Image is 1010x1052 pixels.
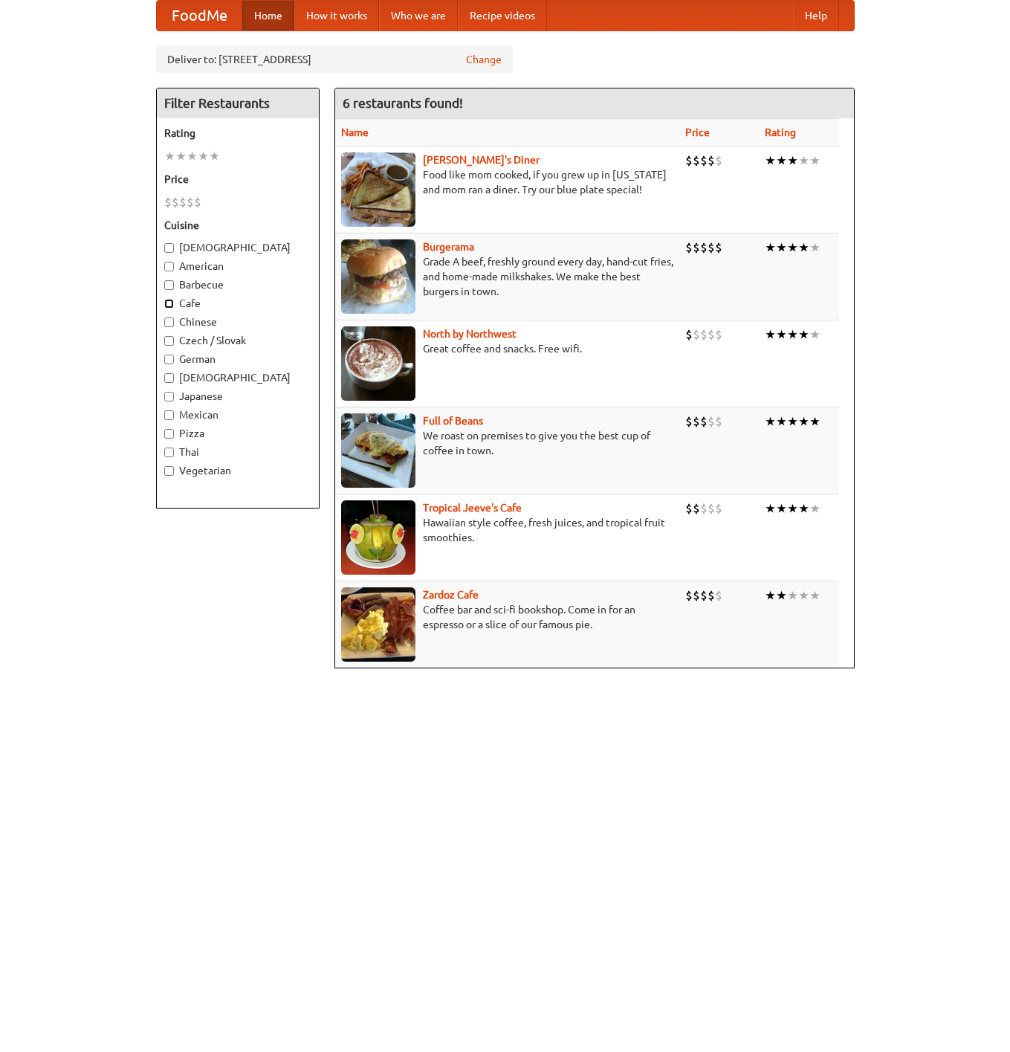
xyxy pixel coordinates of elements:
[341,587,415,662] img: zardoz.jpg
[341,167,673,197] p: Food like mom cooked, if you grew up in [US_STATE] and mom ran a diner. Try our blue plate special!
[700,326,708,343] li: $
[164,243,174,253] input: [DEMOGRAPHIC_DATA]
[685,326,693,343] li: $
[765,126,796,138] a: Rating
[798,239,809,256] li: ★
[765,239,776,256] li: ★
[343,96,463,110] ng-pluralize: 6 restaurants found!
[466,52,502,67] a: Change
[294,1,379,30] a: How it works
[708,239,715,256] li: $
[164,426,311,441] label: Pizza
[685,239,693,256] li: $
[341,254,673,299] p: Grade A beef, freshly ground every day, hand-cut fries, and home-made milkshakes. We make the bes...
[693,587,700,604] li: $
[715,500,722,517] li: $
[708,500,715,517] li: $
[798,587,809,604] li: ★
[787,413,798,430] li: ★
[341,152,415,227] img: sallys.jpg
[187,194,194,210] li: $
[708,413,715,430] li: $
[809,239,820,256] li: ★
[164,299,174,309] input: Cafe
[787,326,798,343] li: ★
[423,154,540,166] a: [PERSON_NAME]'s Diner
[715,413,722,430] li: $
[341,341,673,356] p: Great coffee and snacks. Free wifi.
[685,126,710,138] a: Price
[798,152,809,169] li: ★
[157,88,319,118] h4: Filter Restaurants
[164,466,174,476] input: Vegetarian
[693,500,700,517] li: $
[379,1,458,30] a: Who we are
[164,407,311,422] label: Mexican
[164,370,311,385] label: [DEMOGRAPHIC_DATA]
[700,152,708,169] li: $
[164,336,174,346] input: Czech / Slovak
[700,413,708,430] li: $
[765,413,776,430] li: ★
[693,239,700,256] li: $
[164,262,174,271] input: American
[164,448,174,457] input: Thai
[164,389,311,404] label: Japanese
[164,352,311,367] label: German
[798,500,809,517] li: ★
[708,326,715,343] li: $
[793,1,839,30] a: Help
[164,148,175,164] li: ★
[787,152,798,169] li: ★
[776,500,787,517] li: ★
[164,280,174,290] input: Barbecue
[458,1,547,30] a: Recipe videos
[708,587,715,604] li: $
[423,241,474,253] a: Burgerama
[809,326,820,343] li: ★
[776,326,787,343] li: ★
[798,413,809,430] li: ★
[765,326,776,343] li: ★
[685,413,693,430] li: $
[809,500,820,517] li: ★
[693,152,700,169] li: $
[164,445,311,459] label: Thai
[423,415,483,427] a: Full of Beans
[700,239,708,256] li: $
[156,46,513,73] div: Deliver to: [STREET_ADDRESS]
[164,296,311,311] label: Cafe
[164,463,311,478] label: Vegetarian
[242,1,294,30] a: Home
[341,515,673,545] p: Hawaiian style coffee, fresh juices, and tropical fruit smoothies.
[164,333,311,348] label: Czech / Slovak
[787,239,798,256] li: ★
[715,326,722,343] li: $
[809,152,820,169] li: ★
[423,328,517,340] b: North by Northwest
[693,413,700,430] li: $
[164,194,172,210] li: $
[341,602,673,632] p: Coffee bar and sci-fi bookshop. Come in for an espresso or a slice of our famous pie.
[776,413,787,430] li: ★
[164,218,311,233] h5: Cuisine
[423,589,479,601] b: Zardoz Cafe
[164,392,174,401] input: Japanese
[798,326,809,343] li: ★
[715,239,722,256] li: $
[341,326,415,401] img: north.jpg
[765,500,776,517] li: ★
[341,500,415,575] img: jeeves.jpg
[685,500,693,517] li: $
[693,326,700,343] li: $
[187,148,198,164] li: ★
[765,152,776,169] li: ★
[776,152,787,169] li: ★
[164,277,311,292] label: Barbecue
[765,587,776,604] li: ★
[164,429,174,439] input: Pizza
[164,410,174,420] input: Mexican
